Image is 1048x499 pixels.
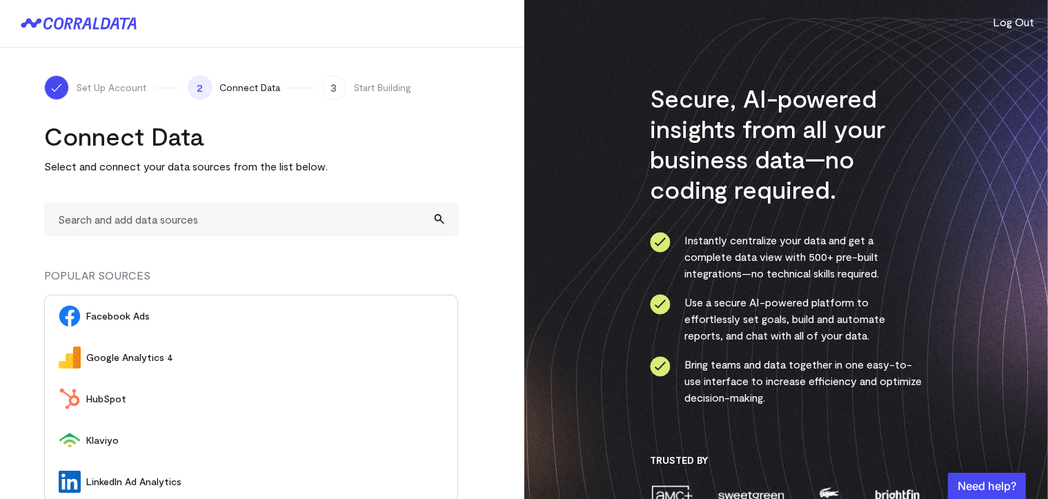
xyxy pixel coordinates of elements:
[650,356,671,377] img: ico-check-circle-4b19435c.svg
[86,475,444,489] span: LinkedIn Ad Analytics
[59,429,81,451] img: Klaviyo
[59,346,81,369] img: Google Analytics 4
[993,14,1034,30] button: Log Out
[44,202,458,236] input: Search and add data sources
[188,75,212,100] span: 2
[44,121,458,151] h2: Connect Data
[650,294,922,344] li: Use a secure AI-powered platform to effortlessly set goals, build and automate reports, and chat ...
[650,83,922,204] h3: Secure, AI-powered insights from all your business data—no coding required.
[44,267,458,295] div: POPULAR SOURCES
[86,351,444,364] span: Google Analytics 4
[44,158,458,175] p: Select and connect your data sources from the list below.
[50,81,63,95] img: ico-check-white-5ff98cb1.svg
[59,388,81,410] img: HubSpot
[650,232,922,282] li: Instantly centralize your data and get a complete data view with 500+ pre-built integrations—no t...
[76,81,146,95] span: Set Up Account
[59,471,81,493] img: LinkedIn Ad Analytics
[59,305,81,327] img: Facebook Ads
[650,294,671,315] img: ico-check-circle-4b19435c.svg
[86,433,444,447] span: Klaviyo
[86,309,444,323] span: Facebook Ads
[650,454,922,467] h3: Trusted By
[353,81,411,95] span: Start Building
[322,75,346,100] span: 3
[219,81,280,95] span: Connect Data
[86,392,444,406] span: HubSpot
[650,232,671,253] img: ico-check-circle-4b19435c.svg
[650,356,922,406] li: Bring teams and data together in one easy-to-use interface to increase efficiency and optimize de...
